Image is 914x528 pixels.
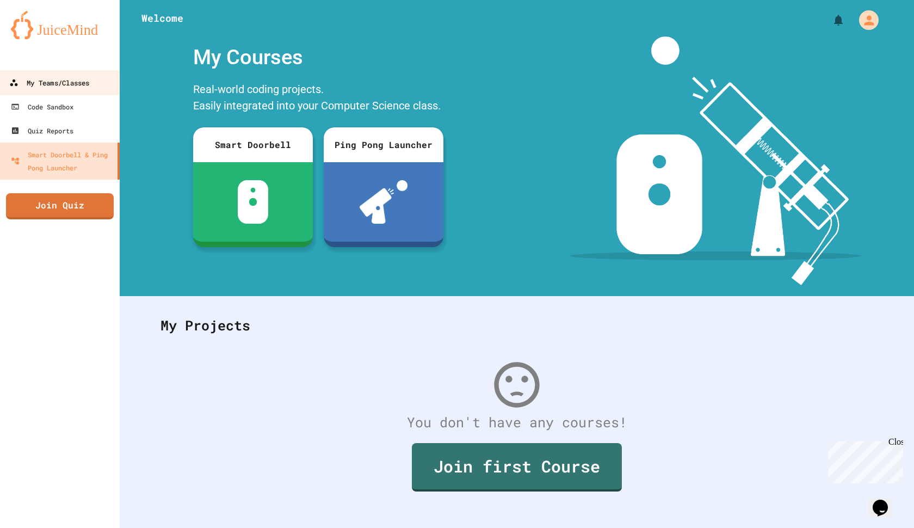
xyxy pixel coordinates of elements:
[11,11,109,39] img: logo-orange.svg
[570,36,861,285] img: banner-image-my-projects.png
[4,4,75,69] div: Chat with us now!Close
[868,484,903,517] iframe: chat widget
[150,304,884,347] div: My Projects
[150,412,884,433] div: You don't have any courses!
[824,437,903,483] iframe: chat widget
[324,127,443,162] div: Ping Pong Launcher
[9,76,89,90] div: My Teams/Classes
[412,443,622,492] a: Join first Course
[11,148,113,174] div: Smart Doorbell & Ping Pong Launcher
[812,11,848,29] div: My Notifications
[188,78,449,119] div: Real-world coding projects. Easily integrated into your Computer Science class.
[360,180,408,224] img: ppl-with-ball.png
[11,124,73,137] div: Quiz Reports
[6,193,114,219] a: Join Quiz
[193,127,313,162] div: Smart Doorbell
[11,100,73,113] div: Code Sandbox
[848,8,881,33] div: My Account
[188,36,449,78] div: My Courses
[238,180,269,224] img: sdb-white.svg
